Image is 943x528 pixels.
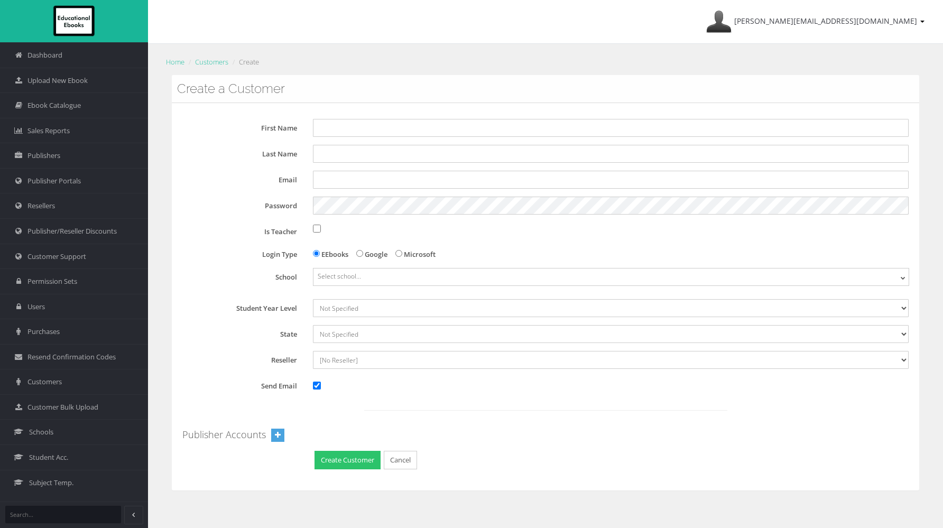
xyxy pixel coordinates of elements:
[27,201,55,211] span: Resellers
[182,245,305,260] label: Login Type
[182,430,266,440] h4: Publisher Accounts
[27,327,60,337] span: Purchases
[195,57,228,67] a: Customers
[27,276,77,286] span: Permission Sets
[182,377,305,392] label: Send Email
[29,478,73,488] span: Subject Temp.
[182,197,305,211] label: Password
[404,249,436,260] label: Microsoft
[5,506,121,523] input: Search...
[321,249,348,260] label: EEbooks
[734,16,917,26] span: [PERSON_NAME][EMAIL_ADDRESS][DOMAIN_NAME]
[182,299,305,314] label: Student Year Level
[384,451,417,469] a: Cancel
[27,50,62,60] span: Dashboard
[318,272,361,281] span: Select school...
[27,252,86,262] span: Customer Support
[182,268,305,283] label: School
[315,451,381,469] button: Create Customer
[27,126,70,136] span: Sales Reports
[27,302,45,312] span: Users
[27,100,81,110] span: Ebook Catalogue
[27,377,62,387] span: Customers
[166,57,184,67] a: Home
[365,249,387,260] label: Google
[27,76,88,86] span: Upload New Ebook
[177,82,914,96] h3: Create a Customer
[182,145,305,160] label: Last Name
[182,171,305,186] label: Email
[182,351,305,366] label: Reseller
[706,9,732,34] img: Avatar
[182,325,305,340] label: State
[27,352,116,362] span: Resend Confirmation Codes
[29,427,53,437] span: Schools
[27,176,81,186] span: Publisher Portals
[182,223,305,237] label: Is Teacher
[182,119,305,134] label: First Name
[29,452,68,462] span: Student Acc.
[27,402,98,412] span: Customer Bulk Upload
[230,57,259,68] li: Create
[27,226,117,236] span: Publisher/Reseller Discounts
[27,151,60,161] span: Publishers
